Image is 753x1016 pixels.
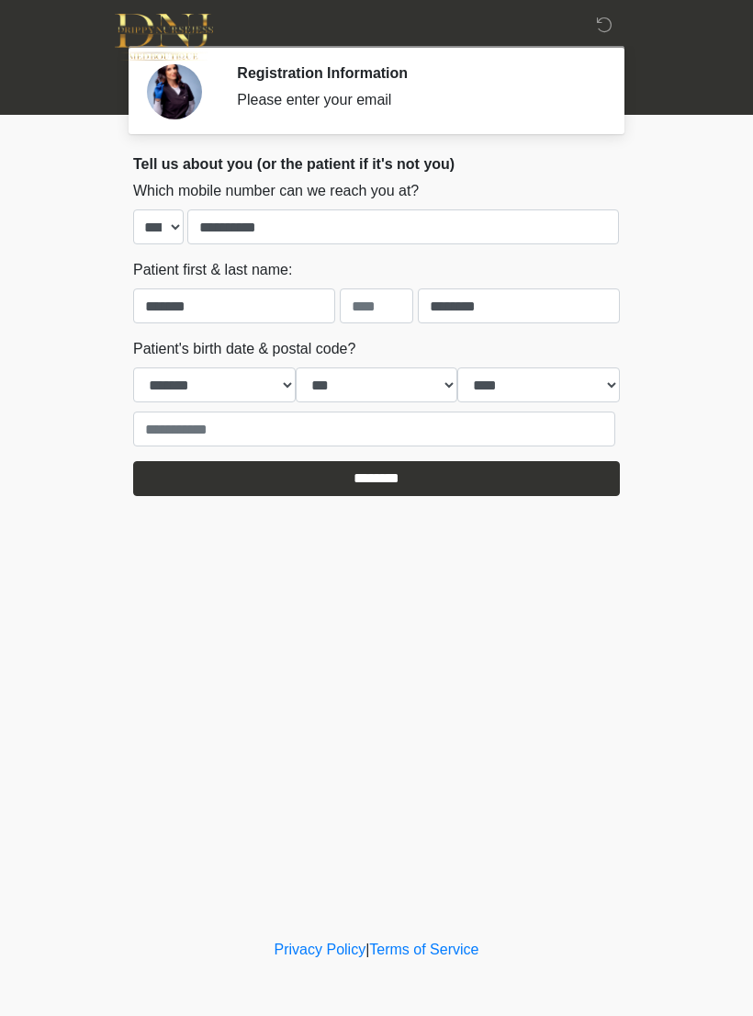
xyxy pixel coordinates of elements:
label: Patient's birth date & postal code? [133,338,355,360]
div: Please enter your email [237,89,592,111]
label: Which mobile number can we reach you at? [133,180,419,202]
img: Agent Avatar [147,64,202,119]
h2: Tell us about you (or the patient if it's not you) [133,155,620,173]
img: DNJ Med Boutique Logo [115,14,213,61]
a: Privacy Policy [275,942,366,957]
a: Terms of Service [369,942,478,957]
a: | [365,942,369,957]
label: Patient first & last name: [133,259,292,281]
